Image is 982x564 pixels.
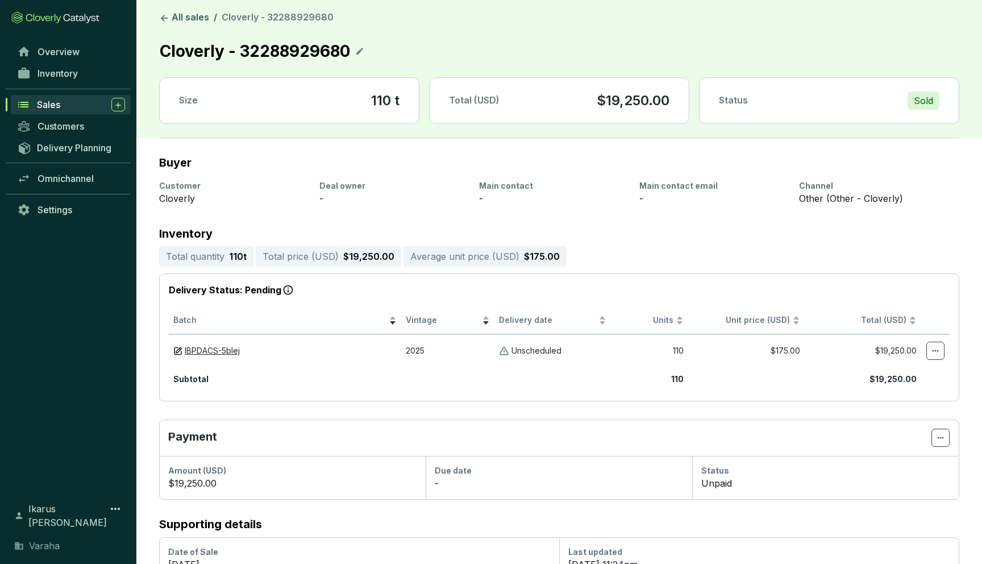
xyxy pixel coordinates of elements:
[159,192,306,205] div: Cloverly
[159,39,351,64] p: Cloverly - 32288929680
[639,180,786,192] div: Main contact email
[38,173,94,184] span: Omnichannel
[719,94,748,107] p: Status
[401,334,494,367] td: 2025
[168,546,550,558] div: Date of Sale
[38,68,78,79] span: Inventory
[166,250,224,263] p: Total quantity
[861,315,906,325] span: Total (USD)
[29,539,60,553] span: Varaha
[494,307,611,335] th: Delivery date
[319,192,466,205] div: -
[805,334,921,367] td: $19,250.00
[701,476,732,490] p: Unpaid
[179,94,198,107] p: Size
[38,46,80,57] span: Overview
[799,192,946,205] div: Other (Other - Cloverly)
[435,465,683,476] div: Due date
[449,94,500,106] span: Total (USD)
[214,11,217,25] li: /
[173,374,209,384] b: Subtotal
[671,374,684,384] b: 110
[479,180,626,192] div: Main contact
[11,169,131,188] a: Omnichannel
[410,250,519,263] p: Average unit price ( USD )
[435,476,439,490] p: -
[371,92,400,110] section: 110 t
[11,42,131,61] a: Overview
[479,192,626,205] div: -
[611,334,688,367] td: 110
[499,315,596,326] span: Delivery date
[688,334,805,367] td: $175.00
[406,315,480,326] span: Vintage
[159,180,306,192] div: Customer
[11,95,131,114] a: Sales
[229,250,247,263] p: 110 t
[157,11,211,25] a: All sales
[511,346,561,356] p: Unscheduled
[168,429,931,447] p: Payment
[159,228,959,239] p: Inventory
[869,374,917,384] b: $19,250.00
[524,250,560,263] p: $175.00
[799,180,946,192] div: Channel
[168,476,417,490] div: $19,250.00
[168,466,226,475] span: Amount (USD)
[169,283,950,298] p: Delivery Status: Pending
[319,180,466,192] div: Deal owner
[28,502,109,529] span: Ikarus [PERSON_NAME]
[37,142,111,154] span: Delivery Planning
[639,192,786,205] div: -
[169,307,401,335] th: Batch
[37,99,60,110] span: Sales
[173,346,182,356] img: draft
[343,250,394,263] p: $19,250.00
[568,546,950,558] div: Last updated
[11,138,131,157] a: Delivery Planning
[615,315,673,326] span: Units
[701,465,950,476] div: Status
[173,315,386,326] span: Batch
[11,64,131,83] a: Inventory
[38,121,84,132] span: Customers
[401,307,494,335] th: Vintage
[263,250,339,263] p: Total price ( USD )
[11,200,131,219] a: Settings
[611,307,688,335] th: Units
[222,11,334,23] span: Cloverly - 32288929680
[726,315,790,325] span: Unit price (USD)
[185,346,240,356] a: IBPDACS-5blej
[499,346,509,356] img: Unscheduled
[11,117,131,136] a: Customers
[159,156,192,169] h2: Buyer
[597,92,669,110] p: $19,250.00
[38,204,72,215] span: Settings
[159,518,959,530] h2: Supporting details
